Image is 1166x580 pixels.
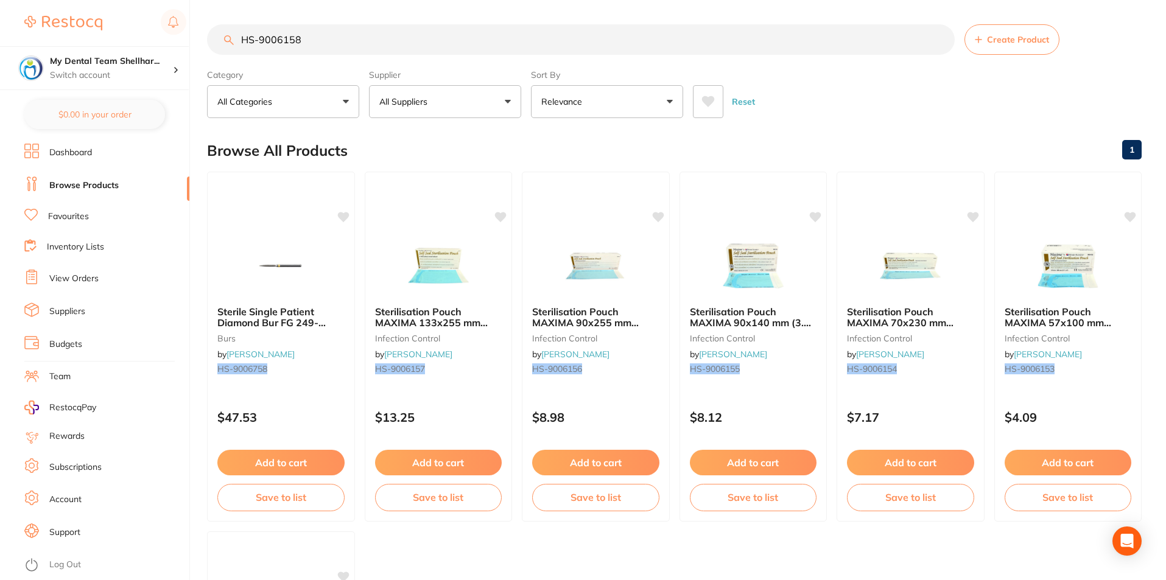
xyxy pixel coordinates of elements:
label: Category [207,69,359,80]
p: All Suppliers [379,96,432,108]
span: by [217,349,295,360]
a: Inventory Lists [47,241,104,253]
button: Reset [728,85,759,118]
a: [PERSON_NAME] [384,349,452,360]
img: My Dental Team Shellharbour [19,56,43,80]
span: Sterilisation Pouch MAXIMA 90x140 mm (3.5x 5.5") Box 200 [690,306,815,340]
button: Add to cart [847,450,974,475]
p: $8.12 [690,410,817,424]
p: $7.17 [847,410,974,424]
input: Search Products [207,24,955,55]
em: HS-9006157 [375,363,425,374]
button: Save to list [375,484,502,511]
a: Browse Products [49,180,119,192]
button: Log Out [24,556,186,575]
span: Sterilisation Pouch MAXIMA 70x230 mm 2.75x9" Box of 200 [847,306,954,340]
small: infection control [1005,334,1132,343]
p: All Categories [217,96,277,108]
b: Sterilisation Pouch MAXIMA 133x255 mm (5.25x10") Box 200 [375,306,502,329]
img: Sterilisation Pouch MAXIMA 57x100 mm (2.25x4") Box 200 [1028,236,1108,296]
span: by [532,349,609,360]
small: burs [217,334,345,343]
a: [PERSON_NAME] [699,349,767,360]
a: Restocq Logo [24,9,102,37]
a: Team [49,371,71,383]
label: Supplier [369,69,521,80]
p: Switch account [50,69,173,82]
button: Save to list [690,484,817,511]
button: Add to cart [690,450,817,475]
div: Open Intercom Messenger [1112,526,1142,556]
p: $47.53 [217,410,345,424]
b: Sterilisation Pouch MAXIMA 90x255 mm (3.5x10") Box of 200 [532,306,659,329]
label: Sort By [531,69,683,80]
span: by [847,349,924,360]
img: Sterilisation Pouch MAXIMA 90x255 mm (3.5x10") Box of 200 [556,236,635,296]
a: View Orders [49,273,99,285]
button: Save to list [1005,484,1132,511]
button: Save to list [217,484,345,511]
span: Sterilisation Pouch MAXIMA 133x255 mm (5.25x10") Box 200 [375,306,488,340]
img: Sterile Single Patient Diamond Bur FG 249-012XF Box 25 Flame [241,236,320,296]
em: HS-9006154 [847,363,897,374]
img: RestocqPay [24,400,39,414]
button: Add to cart [217,450,345,475]
span: by [375,349,452,360]
small: infection control [532,334,659,343]
a: [PERSON_NAME] [856,349,924,360]
button: Save to list [532,484,659,511]
a: [PERSON_NAME] [227,349,295,360]
p: $13.25 [375,410,502,424]
small: infection control [375,334,502,343]
a: Rewards [49,430,85,442]
a: Favourites [48,211,89,223]
h4: My Dental Team Shellharbour [50,55,173,68]
span: by [1005,349,1082,360]
a: [PERSON_NAME] [541,349,609,360]
a: Log Out [49,559,81,571]
span: Sterilisation Pouch MAXIMA 57x100 mm (2.25x4") Box 200 [1005,306,1111,340]
a: Suppliers [49,306,85,318]
img: Restocq Logo [24,16,102,30]
button: Add to cart [1005,450,1132,475]
em: HS-9006758 [217,363,267,374]
p: $4.09 [1005,410,1132,424]
small: infection control [690,334,817,343]
button: All Suppliers [369,85,521,118]
h2: Browse All Products [207,142,348,159]
button: Add to cart [532,450,659,475]
span: by [690,349,767,360]
a: Account [49,494,82,506]
img: Sterilisation Pouch MAXIMA 133x255 mm (5.25x10") Box 200 [399,236,478,296]
em: HS-9006156 [532,363,582,374]
em: HS-9006153 [1005,363,1055,374]
a: RestocqPay [24,400,96,414]
b: Sterilisation Pouch MAXIMA 70x230 mm 2.75x9" Box of 200 [847,306,974,329]
em: HS-9006155 [690,363,740,374]
button: Save to list [847,484,974,511]
p: Relevance [541,96,587,108]
img: Sterilisation Pouch MAXIMA 90x140 mm (3.5x 5.5") Box 200 [714,236,793,296]
b: Sterilisation Pouch MAXIMA 57x100 mm (2.25x4") Box 200 [1005,306,1132,329]
button: Add to cart [375,450,502,475]
p: $8.98 [532,410,659,424]
a: Subscriptions [49,461,102,473]
small: infection control [847,334,974,343]
span: Sterilisation Pouch MAXIMA 90x255 mm (3.5x10") Box of 200 [532,306,639,340]
span: Create Product [987,35,1049,44]
b: Sterilisation Pouch MAXIMA 90x140 mm (3.5x 5.5") Box 200 [690,306,817,329]
a: Budgets [49,338,82,351]
span: RestocqPay [49,402,96,414]
img: Sterilisation Pouch MAXIMA 70x230 mm 2.75x9" Box of 200 [871,236,950,296]
button: Create Product [964,24,1059,55]
a: 1 [1122,138,1142,162]
button: Relevance [531,85,683,118]
a: [PERSON_NAME] [1014,349,1082,360]
a: Dashboard [49,147,92,159]
button: All Categories [207,85,359,118]
button: $0.00 in your order [24,100,165,129]
b: Sterile Single Patient Diamond Bur FG 249-012XF Box 25 Flame [217,306,345,329]
span: Sterile Single Patient Diamond Bur FG 249-012XF Box 25 Flame [217,306,326,340]
a: Support [49,526,80,539]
